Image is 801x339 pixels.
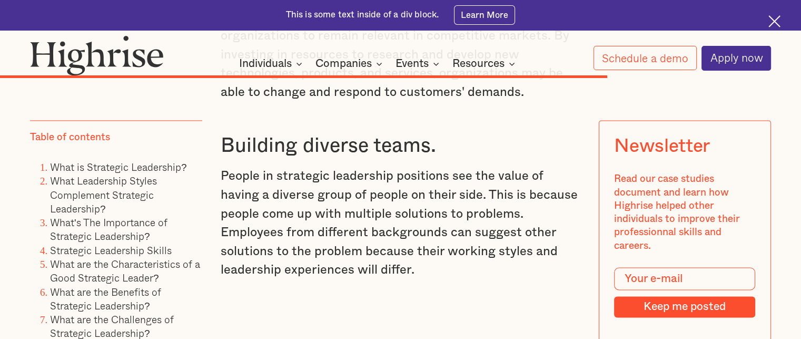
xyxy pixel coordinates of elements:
p: People in strategic leadership positions see the value of having a diverse group of people on the... [221,167,580,280]
a: What's The Importance of Strategic Leadership? [50,215,167,244]
input: Your e-mail [615,268,756,290]
form: Modal Form [615,268,756,318]
a: What are the Benefits of Strategic Leadership? [50,284,161,313]
div: Newsletter [615,136,710,158]
input: Keep me posted [615,296,756,317]
div: This is some text inside of a div block. [286,9,439,21]
a: Schedule a demo [594,46,697,70]
h3: Building diverse teams. [221,133,580,159]
a: Learn More [454,5,516,24]
img: Highrise logo [30,35,164,76]
a: What are the Characteristics of a Good Strategic Leader? [50,256,200,285]
a: What Leadership Styles Complement Strategic Leadership? [50,173,157,217]
p: ‍ [221,297,580,316]
div: Read our case studies document and learn how Highrise helped other individuals to improve their p... [615,173,756,253]
a: Strategic Leadership Skills [50,243,172,258]
div: Individuals [239,57,292,70]
div: Events [395,57,442,70]
a: What is Strategic Leadership? [50,159,187,175]
div: Individuals [239,57,305,70]
div: Resources [452,57,505,70]
div: Companies [315,57,385,70]
div: Events [395,57,429,70]
a: Apply now [701,46,771,71]
div: Companies [315,57,372,70]
div: Resources [452,57,518,70]
img: Cross icon [768,15,780,27]
div: Table of contents [30,131,110,144]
